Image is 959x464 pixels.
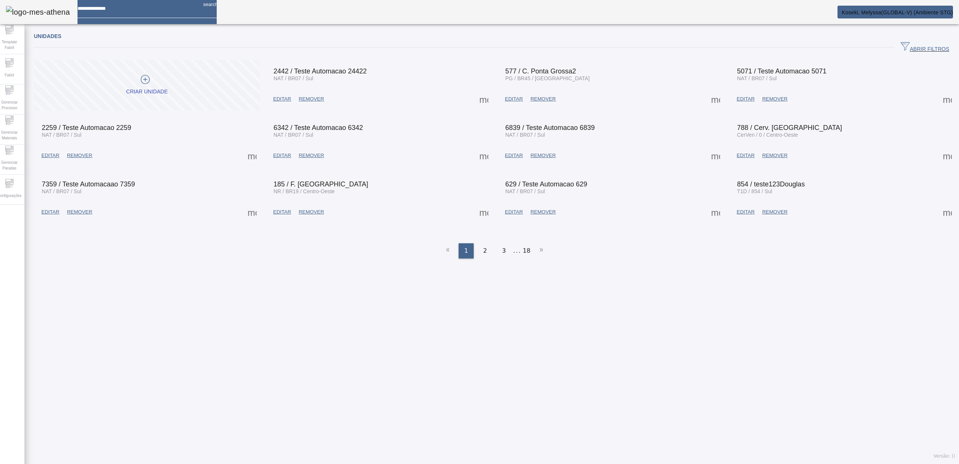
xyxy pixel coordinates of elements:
[2,70,16,80] span: Fabril
[762,208,787,216] span: REMOVER
[505,95,523,103] span: EDITAR
[502,246,506,255] span: 3
[41,208,59,216] span: EDITAR
[901,42,949,53] span: ABRIR FILTROS
[505,132,545,138] span: NAT / BR07 / Sul
[274,124,363,131] span: 6342 / Teste Automacao 6342
[530,152,556,159] span: REMOVER
[274,75,313,81] span: NAT / BR07 / Sul
[42,132,81,138] span: NAT / BR07 / Sul
[523,243,530,258] li: 18
[737,95,755,103] span: EDITAR
[733,92,758,106] button: EDITAR
[42,188,81,194] span: NAT / BR07 / Sul
[274,188,335,194] span: NR / BR19 / Centro-Oeste
[762,152,787,159] span: REMOVER
[737,152,755,159] span: EDITAR
[527,92,559,106] button: REMOVER
[737,124,842,131] span: 788 / Cerv. [GEOGRAPHIC_DATA]
[63,205,96,219] button: REMOVER
[245,205,259,219] button: Mais
[273,152,291,159] span: EDITAR
[527,205,559,219] button: REMOVER
[737,208,755,216] span: EDITAR
[34,33,61,39] span: Unidades
[41,152,59,159] span: EDITAR
[501,149,527,162] button: EDITAR
[38,205,63,219] button: EDITAR
[505,67,576,75] span: 577 / C. Ponta Grossa2
[295,149,328,162] button: REMOVER
[483,246,487,255] span: 2
[477,92,491,106] button: Mais
[295,205,328,219] button: REMOVER
[505,124,595,131] span: 6839 / Teste Automacao 6839
[733,205,758,219] button: EDITAR
[299,152,324,159] span: REMOVER
[274,180,368,188] span: 185 / F. [GEOGRAPHIC_DATA]
[505,75,590,81] span: PG / BR45 / [GEOGRAPHIC_DATA]
[505,152,523,159] span: EDITAR
[733,149,758,162] button: EDITAR
[299,208,324,216] span: REMOVER
[737,188,772,194] span: T1D / 854 / Sul
[501,92,527,106] button: EDITAR
[274,132,313,138] span: NAT / BR07 / Sul
[34,60,260,111] button: Criar unidade
[269,149,295,162] button: EDITAR
[709,149,722,162] button: Mais
[737,67,827,75] span: 5071 / Teste Automacao 5071
[895,41,955,54] button: ABRIR FILTROS
[273,95,291,103] span: EDITAR
[67,208,92,216] span: REMOVER
[505,180,587,188] span: 629 / Teste Automacao 629
[67,152,92,159] span: REMOVER
[941,149,954,162] button: Mais
[505,188,545,194] span: NAT / BR07 / Sul
[737,180,805,188] span: 854 / teste123Douglas
[299,95,324,103] span: REMOVER
[758,205,791,219] button: REMOVER
[737,132,798,138] span: CerVen / 0 / Centro-Oeste
[274,67,367,75] span: 2442 / Teste Automacao 24422
[501,205,527,219] button: EDITAR
[762,95,787,103] span: REMOVER
[269,92,295,106] button: EDITAR
[758,92,791,106] button: REMOVER
[126,88,167,96] div: Criar unidade
[933,453,955,459] span: Versão: ()
[709,205,722,219] button: Mais
[941,205,954,219] button: Mais
[63,149,96,162] button: REMOVER
[842,9,953,15] span: Koseki, Melyssa(GLOBAL-V) (Ambiente STG)
[477,205,491,219] button: Mais
[42,124,131,131] span: 2259 / Teste Automacao 2259
[6,6,70,18] img: logo-mes-athena
[245,149,259,162] button: Mais
[527,149,559,162] button: REMOVER
[269,205,295,219] button: EDITAR
[38,149,63,162] button: EDITAR
[530,95,556,103] span: REMOVER
[941,92,954,106] button: Mais
[295,92,328,106] button: REMOVER
[273,208,291,216] span: EDITAR
[514,243,521,258] li: ...
[530,208,556,216] span: REMOVER
[737,75,777,81] span: NAT / BR07 / Sul
[42,180,135,188] span: 7359 / Teste Automacaao 7359
[477,149,491,162] button: Mais
[758,149,791,162] button: REMOVER
[505,208,523,216] span: EDITAR
[709,92,722,106] button: Mais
